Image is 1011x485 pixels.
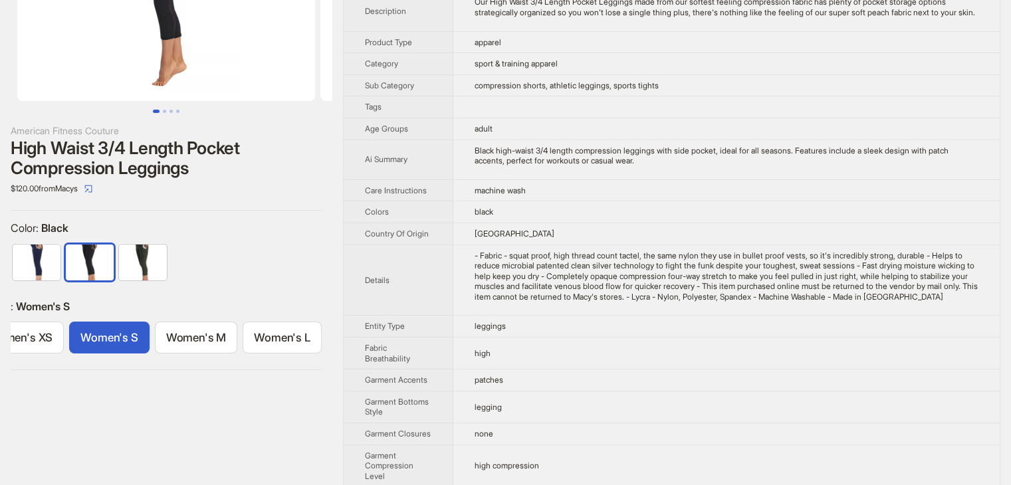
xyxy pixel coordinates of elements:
span: Product Type [365,37,412,47]
button: Go to slide 1 [153,110,160,113]
span: Color : [11,221,41,235]
span: apparel [475,37,501,47]
span: legging [475,402,502,412]
span: adult [475,124,493,134]
img: Navy [13,244,60,280]
label: available [66,243,114,279]
div: $120.00 from Macys [11,178,322,199]
span: Black [41,221,68,235]
span: Garment Accents [365,375,427,385]
span: patches [475,375,503,385]
span: Garment Bottoms Style [365,397,429,417]
span: Country Of Origin [365,229,429,239]
span: Sub Category [365,80,414,90]
div: High Waist 3/4 Length Pocket Compression Leggings [11,138,322,178]
span: leggings [475,321,506,331]
label: available [13,243,60,279]
button: Go to slide 2 [163,110,166,113]
span: black [475,207,493,217]
span: high compression [475,460,539,470]
span: Care Instructions [365,185,427,195]
span: Garment Compression Level [365,450,413,481]
label: available [119,243,167,279]
span: Tags [365,102,382,112]
span: Women's S [80,331,138,344]
span: Details [365,275,390,285]
img: Green [119,244,167,280]
span: Women's S [16,300,70,313]
label: available [69,322,149,353]
span: Colors [365,207,389,217]
span: Age Groups [365,124,408,134]
div: Black high-waist 3/4 length compression leggings with side pocket, ideal for all seasons. Feature... [475,145,978,166]
span: select [84,185,92,193]
span: Garment Closures [365,429,431,438]
span: Entity Type [365,321,405,331]
span: Women's L [254,331,310,344]
span: Ai Summary [365,154,407,164]
div: - Fabric - squat proof, high thread count tactel, the same nylon they use in bullet proof vests, ... [475,250,978,302]
button: Go to slide 4 [176,110,179,113]
span: none [475,429,493,438]
div: American Fitness Couture [11,124,322,138]
span: Description [365,6,406,16]
img: Black [66,244,114,280]
span: compression shorts, athletic leggings, sports tights [475,80,659,90]
span: sport & training apparel [475,58,558,68]
label: available [243,322,321,353]
span: Women's M [166,331,226,344]
span: : [11,300,16,313]
button: Go to slide 3 [169,110,173,113]
span: machine wash [475,185,526,195]
span: Fabric Breathability [365,343,410,363]
label: available [155,322,237,353]
span: [GEOGRAPHIC_DATA] [475,229,554,239]
span: high [475,348,491,358]
span: Category [365,58,398,68]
